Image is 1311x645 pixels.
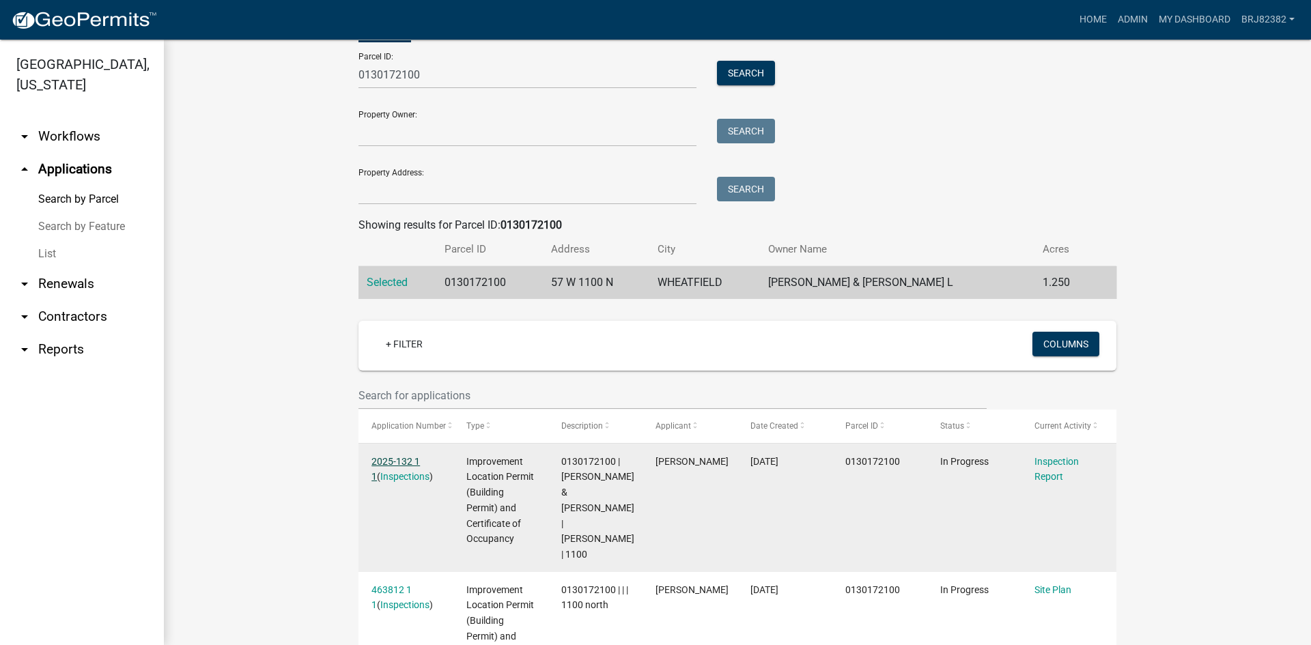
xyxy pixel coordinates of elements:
span: Description [561,421,603,431]
a: Inspections [380,599,429,610]
a: Home [1074,7,1112,33]
a: 463812 1 1 [371,584,412,611]
button: Search [717,119,775,143]
th: Parcel ID [436,233,542,266]
span: 08/14/2025 [750,584,778,595]
span: 0130172100 | STEPHEN E & TERRI L YARCHAN | Dave Jones | 1100 [561,456,634,560]
a: + Filter [375,332,434,356]
th: Address [543,233,650,266]
th: Owner Name [760,233,1034,266]
span: Applicant [655,421,691,431]
i: arrow_drop_up [16,161,33,177]
td: 1.250 [1034,266,1094,300]
span: Current Activity [1034,421,1091,431]
td: 0130172100 [436,266,542,300]
span: Date Created [750,421,798,431]
a: Inspections [380,471,429,482]
span: Parcel ID [845,421,878,431]
span: 0130172100 [845,456,900,467]
td: WHEATFIELD [649,266,760,300]
span: Dave [655,584,729,595]
div: Showing results for Parcel ID: [358,217,1116,233]
i: arrow_drop_down [16,128,33,145]
datatable-header-cell: Application Number [358,410,453,442]
span: Improvement Location Permit (Building Permit) and Certificate of Occupancy [466,456,534,545]
span: Type [466,421,484,431]
span: Status [940,421,964,431]
input: Search for applications [358,382,987,410]
th: Acres [1034,233,1094,266]
i: arrow_drop_down [16,341,33,358]
td: [PERSON_NAME] & [PERSON_NAME] L [760,266,1034,300]
a: Inspection Report [1034,456,1079,483]
i: arrow_drop_down [16,276,33,292]
datatable-header-cell: Parcel ID [832,410,927,442]
div: ( ) [371,454,440,485]
div: ( ) [371,582,440,614]
span: 0130172100 | | | 1100 north [561,584,628,611]
datatable-header-cell: Date Created [737,410,832,442]
strong: 0130172100 [501,218,562,231]
button: Columns [1032,332,1099,356]
span: In Progress [940,456,989,467]
i: arrow_drop_down [16,309,33,325]
a: 2025-132 1 1 [371,456,420,483]
datatable-header-cell: Description [548,410,643,442]
span: Dave [655,456,729,467]
th: City [649,233,760,266]
button: Search [717,61,775,85]
span: In Progress [940,584,989,595]
span: 0130172100 [845,584,900,595]
datatable-header-cell: Status [927,410,1022,442]
a: Site Plan [1034,584,1071,595]
datatable-header-cell: Current Activity [1021,410,1116,442]
a: Selected [367,276,408,289]
datatable-header-cell: Applicant [643,410,737,442]
span: Application Number [371,421,446,431]
a: My Dashboard [1153,7,1236,33]
a: brj82382 [1236,7,1300,33]
a: Admin [1112,7,1153,33]
span: 08/28/2025 [750,456,778,467]
td: 57 W 1100 N [543,266,650,300]
button: Search [717,177,775,201]
datatable-header-cell: Type [453,410,548,442]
